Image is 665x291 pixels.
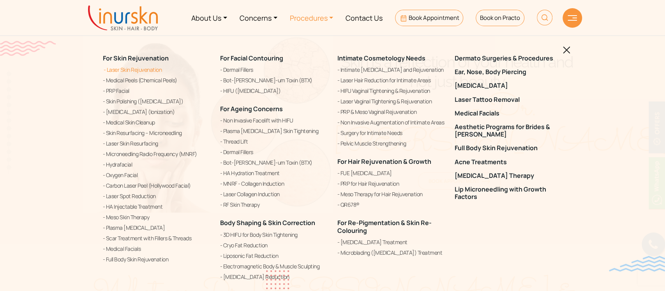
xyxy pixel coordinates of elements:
a: Ear, Nose, Body Piercing [455,68,563,76]
a: Liposonic Fat Reduction [220,251,328,261]
a: Plasma [MEDICAL_DATA] [103,223,211,232]
a: Full Body Skin Rejuvenation [103,255,211,264]
a: For Facial Contouring [220,54,283,62]
a: HIFU Vaginal Tightening & Rejuvenation [337,86,445,96]
img: blackclosed [563,46,570,54]
a: For Hair Rejuvenation & Growth [337,157,431,166]
a: For Re-Pigmentation & Skin Re-Colouring [337,218,432,234]
a: Carbon Laser Peel (Hollywood Facial) [103,181,211,190]
a: For Ageing Concerns [220,105,283,113]
a: Skin Resurfacing – Microneedling [103,128,211,138]
a: Acne Treatments [455,158,563,166]
a: [MEDICAL_DATA] (Ionization) [103,107,211,117]
a: Scar Treatment with Fillers & Threads [103,234,211,243]
img: bluewave [609,256,665,271]
a: [MEDICAL_DATA] [455,82,563,89]
a: Intimate [MEDICAL_DATA] and Rejuvenation [337,65,445,75]
a: Body Shaping & Skin Correction [220,218,315,227]
a: RF Skin Therapy [220,200,328,209]
a: Skin Polishing ([MEDICAL_DATA]) [103,97,211,106]
a: Electromagnetic Body & Muscle Sculpting [220,262,328,271]
a: Aesthetic Programs for Brides & [PERSON_NAME] [455,123,563,138]
a: PRP & Meso Vaginal Rejuvenation [337,107,445,117]
a: Thread Lift [220,137,328,146]
a: Laser Skin Resurfacing [103,139,211,148]
a: 3D HIFU for Body Skin Tightening [220,230,328,240]
span: Book Appointment [409,14,459,22]
a: Oxygen Facial [103,170,211,180]
img: hamLine.svg [568,15,577,21]
a: Book on Practo [476,10,524,26]
a: FUE [MEDICAL_DATA] [337,169,445,178]
a: Medical Peels (Chemical Peels) [103,76,211,85]
a: Microblading ([MEDICAL_DATA]) Treatment [337,248,445,257]
a: Dermal Fillers [220,65,328,75]
a: Non Invasive Facelift with HIFU [220,116,328,125]
a: Contact Us [339,3,389,32]
a: HA Injectable Treatment [103,202,211,211]
a: Medical Facials [103,244,211,254]
span: Book on Practo [480,14,520,22]
a: Bot-[PERSON_NAME]-um Toxin (BTX) [220,76,328,85]
img: inurskn-logo [88,5,158,30]
a: HA Hydration Treatment [220,169,328,178]
a: Laser Hair Reduction for Intimate Areas [337,76,445,85]
a: Laser Vaginal Tightening & Rejuvenation [337,97,445,106]
a: Hydrafacial [103,160,211,169]
a: Microneedling Radio Frequency (MNRF) [103,149,211,159]
a: Non Invasive Augmentation of Intimate Areas [337,118,445,127]
a: [MEDICAL_DATA] Therapy [455,172,563,179]
a: Intimate Cosmetology Needs [337,54,425,62]
a: Medical Skin Cleanup [103,118,211,127]
a: Meso Skin Therapy [103,213,211,222]
a: Plasma [MEDICAL_DATA] Skin Tightening [220,126,328,136]
a: Concerns [233,3,284,32]
a: Surgery for Intimate Needs [337,128,445,138]
a: Laser Skin Rejuvenation [103,65,211,75]
a: Dermal Fillers [220,147,328,157]
a: MNRF - Collagen Induction [220,179,328,188]
a: For Skin Rejuvenation [103,54,169,62]
a: [MEDICAL_DATA] Treatment [337,238,445,247]
a: Book Appointment [395,10,463,26]
a: QR678® [337,200,445,209]
a: PRP Facial [103,86,211,96]
a: Laser Tattoo Removal [455,96,563,103]
a: Medical Facials [455,110,563,117]
a: About Us [185,3,233,32]
a: Lip Microneedling with Growth Factors [455,186,563,201]
a: Laser Collagen Induction [220,190,328,199]
a: Pelvic Muscle Strengthening [337,139,445,148]
a: Cryo Fat Reduction [220,241,328,250]
a: Laser Spot Reduction [103,192,211,201]
a: PRP for Hair Rejuvenation [337,179,445,188]
a: Full Body Skin Rejuvenation [455,144,563,152]
a: [MEDICAL_DATA] Reduction [220,272,328,282]
a: Procedures [284,3,340,32]
a: Dermato Surgeries & Procedures [455,55,563,62]
a: Meso Therapy for Hair Rejuvenation [337,190,445,199]
img: HeaderSearch [537,10,552,25]
a: Bot-[PERSON_NAME]-um Toxin (BTX) [220,158,328,167]
a: HIFU ([MEDICAL_DATA]) [220,86,328,96]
